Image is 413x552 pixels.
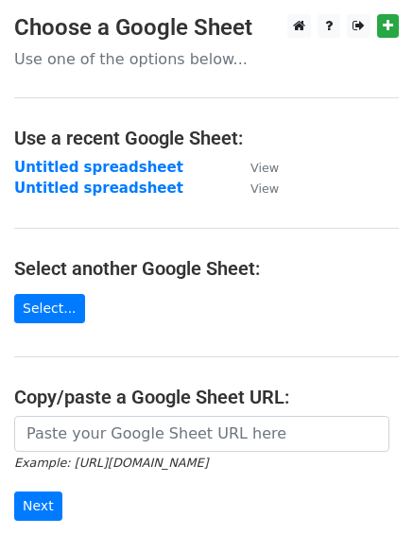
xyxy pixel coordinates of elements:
a: View [232,180,279,197]
iframe: Chat Widget [318,461,413,552]
a: Select... [14,294,85,323]
input: Next [14,492,62,521]
small: Example: [URL][DOMAIN_NAME] [14,456,208,470]
p: Use one of the options below... [14,49,399,69]
small: View [250,161,279,175]
h3: Choose a Google Sheet [14,14,399,42]
a: Untitled spreadsheet [14,159,183,176]
h4: Select another Google Sheet: [14,257,399,280]
a: Untitled spreadsheet [14,180,183,197]
a: View [232,159,279,176]
h4: Copy/paste a Google Sheet URL: [14,386,399,408]
h4: Use a recent Google Sheet: [14,127,399,149]
small: View [250,181,279,196]
input: Paste your Google Sheet URL here [14,416,389,452]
